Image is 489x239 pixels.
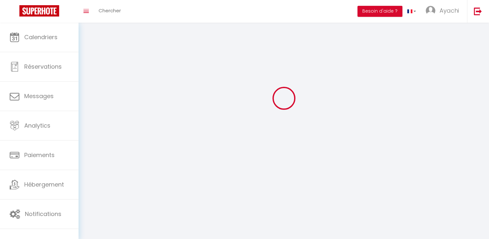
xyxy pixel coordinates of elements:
img: logout [474,7,482,15]
span: Ayachi [440,6,459,15]
button: Ouvrir le widget de chat LiveChat [5,3,25,22]
span: Notifications [25,210,61,218]
span: Réservations [24,63,62,71]
span: Chercher [99,7,121,14]
span: Analytics [24,121,50,130]
button: Besoin d'aide ? [357,6,402,17]
span: Messages [24,92,54,100]
span: Paiements [24,151,55,159]
span: Calendriers [24,33,58,41]
img: Super Booking [19,5,59,17]
span: Hébergement [24,180,64,188]
img: ... [426,6,435,16]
